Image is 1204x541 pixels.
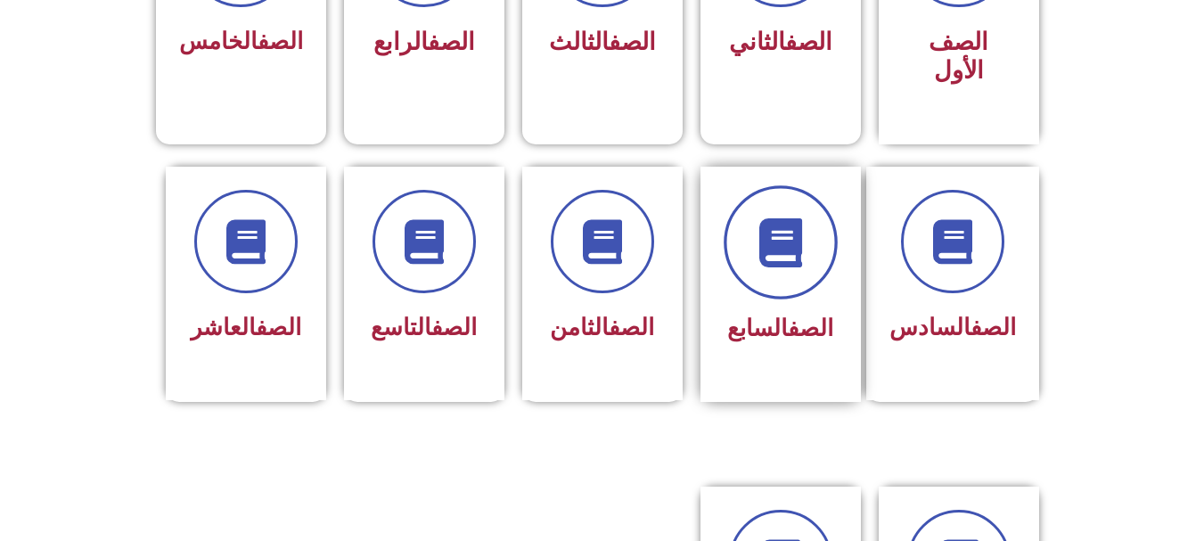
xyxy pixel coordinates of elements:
[609,314,654,340] a: الصف
[929,28,988,85] span: الصف الأول
[373,28,475,56] span: الرابع
[256,314,301,340] a: الصف
[428,28,475,56] a: الصف
[191,314,301,340] span: العاشر
[971,314,1016,340] a: الصف
[431,314,477,340] a: الصف
[889,314,1016,340] span: السادس
[609,28,656,56] a: الصف
[549,28,656,56] span: الثالث
[788,315,833,341] a: الصف
[258,28,303,54] a: الصف
[550,314,654,340] span: الثامن
[729,28,832,56] span: الثاني
[785,28,832,56] a: الصف
[727,315,833,341] span: السابع
[371,314,477,340] span: التاسع
[179,28,303,54] span: الخامس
